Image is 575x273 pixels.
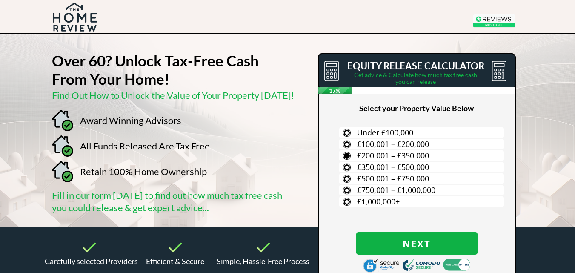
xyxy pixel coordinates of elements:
strong: Over 60? Unlock Tax-Free Cash From Your Home! [52,52,259,88]
span: Select your Property Value Below [359,103,474,113]
span: Retain 100% Home Ownership [80,166,207,177]
span: £350,001 – £500,000 [357,162,429,172]
span: £500,001 – £750,000 [357,173,429,184]
span: 17% [318,87,352,94]
span: Next [356,238,478,249]
span: £200,001 – £350,000 [357,150,429,161]
span: £100,001 – £200,000 [357,139,429,149]
span: Simple, Hassle-Free Process [217,256,309,266]
button: Next [356,232,478,255]
span: £1,000,000+ [357,196,400,207]
span: Efficient & Secure [146,256,204,266]
span: Under £100,000 [357,127,413,138]
span: Get advice & Calculate how much tax free cash you can release [354,71,477,85]
span: EQUITY RELEASE CALCULATOR [347,60,484,72]
span: Carefully selected Providers [45,256,138,266]
span: Find Out How to Unlock the Value of Your Property [DATE]! [52,89,295,101]
span: Fill in our form [DATE] to find out how much tax free cash you could release & get expert advice... [52,190,282,213]
span: £750,001 – £1,000,000 [357,185,435,195]
span: Award Winning Advisors [80,115,181,126]
span: All Funds Released Are Tax Free [80,140,210,152]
